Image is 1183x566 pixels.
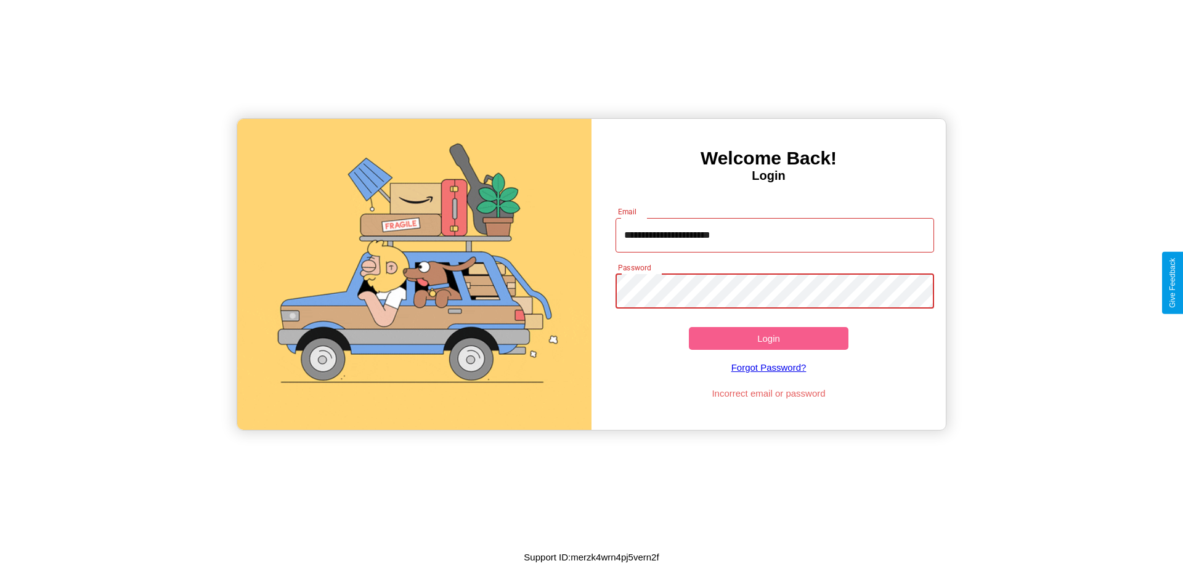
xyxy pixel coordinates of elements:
p: Support ID: merzk4wrn4pj5vern2f [524,549,659,565]
label: Password [618,262,651,273]
img: gif [237,119,591,430]
a: Forgot Password? [609,350,929,385]
p: Incorrect email or password [609,385,929,402]
h3: Welcome Back! [591,148,946,169]
div: Give Feedback [1168,258,1177,308]
label: Email [618,206,637,217]
h4: Login [591,169,946,183]
button: Login [689,327,848,350]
